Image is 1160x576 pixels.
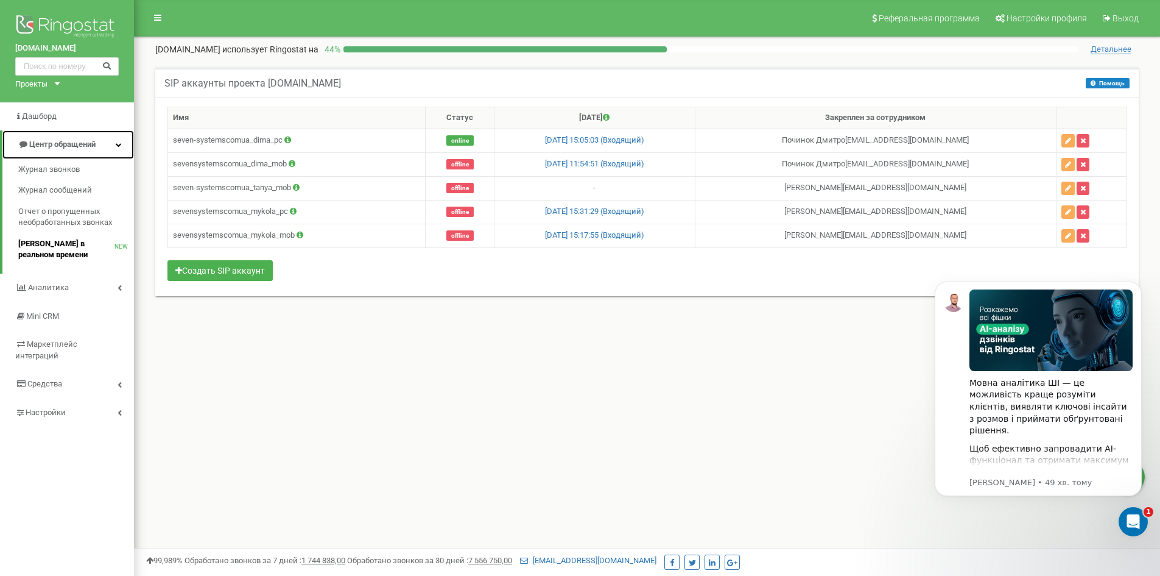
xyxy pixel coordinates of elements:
span: Настройки [26,408,66,417]
a: [EMAIL_ADDRESS][DOMAIN_NAME] [520,556,656,565]
span: Центр обращений [29,140,96,149]
a: Журнал сообщений [18,180,134,201]
span: использует Ringostat на [222,44,318,54]
a: [DOMAIN_NAME] [15,43,119,54]
img: Ringostat logo [15,12,119,43]
a: Журнал звонков [18,159,134,180]
span: Обработано звонков за 30 дней : [347,556,512,565]
span: Выход [1113,13,1139,23]
p: 44 % [318,43,343,55]
th: [DATE] [494,107,695,129]
a: Отчет о пропущенных необработанных звонках [18,201,134,233]
span: Журнал сообщений [18,185,92,196]
span: Журнал звонков [18,164,80,176]
span: Mini CRM [26,311,59,321]
td: seven-systemscomua_tanya_mob [168,176,426,200]
td: [PERSON_NAME] [EMAIL_ADDRESS][DOMAIN_NAME] [695,176,1056,200]
a: [DATE] 15:05:03 (Входящий) [545,135,644,144]
a: [DATE] 11:54:51 (Входящий) [545,159,644,168]
span: Маркетплейс интеграций [15,340,77,360]
a: [DATE] 15:17:55 (Входящий) [545,230,644,240]
th: Имя [168,107,426,129]
span: offline [446,230,474,241]
span: offline [446,159,474,169]
a: Центр обращений [2,130,134,159]
td: [PERSON_NAME] [EMAIL_ADDRESS][DOMAIN_NAME] [695,224,1056,247]
input: Поиск по номеру [15,57,119,76]
span: Отчет о пропущенных необработанных звонках [18,206,128,229]
td: sevensystemscomua_mykola_pc [168,200,426,224]
u: 1 744 838,00 [301,556,345,565]
a: [PERSON_NAME] в реальном времениNEW [18,233,134,266]
td: Починок Дмитро [EMAIL_ADDRESS][DOMAIN_NAME] [695,152,1056,176]
td: seven-systemscomua_dima_pc [168,129,426,152]
span: Детальнее [1091,44,1131,54]
span: [PERSON_NAME] в реальном времени [18,238,114,261]
iframe: Intercom live chat [1119,507,1148,536]
p: [DOMAIN_NAME] [155,43,318,55]
td: [PERSON_NAME] [EMAIL_ADDRESS][DOMAIN_NAME] [695,200,1056,224]
h5: SIP аккаунты проекта [DOMAIN_NAME] [164,78,341,89]
span: Обработано звонков за 7 дней : [185,556,345,565]
div: Проекты [15,79,47,90]
span: online [446,135,474,146]
th: Статус [425,107,494,129]
iframe: Intercom notifications повідомлення [916,263,1160,543]
span: Реферальная программа [879,13,980,23]
span: Средства [27,379,62,388]
td: - [494,176,695,200]
td: sevensystemscomua_mykola_mob [168,224,426,247]
u: 7 556 750,00 [468,556,512,565]
td: Починок Дмитро [EMAIL_ADDRESS][DOMAIN_NAME] [695,129,1056,152]
span: offline [446,207,474,217]
a: [DATE] 15:31:29 (Входящий) [545,207,644,216]
span: offline [446,183,474,193]
span: 99,989% [146,556,183,565]
button: Помощь [1086,78,1130,88]
span: Настройки профиля [1007,13,1087,23]
td: sevensystemscomua_dima_mob [168,152,426,176]
th: Закреплен за сотрудником [695,107,1056,129]
span: Дашборд [22,112,57,121]
span: 1 [1144,507,1153,517]
span: Аналитика [28,283,69,292]
button: Создать SIP аккаунт [167,260,273,281]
